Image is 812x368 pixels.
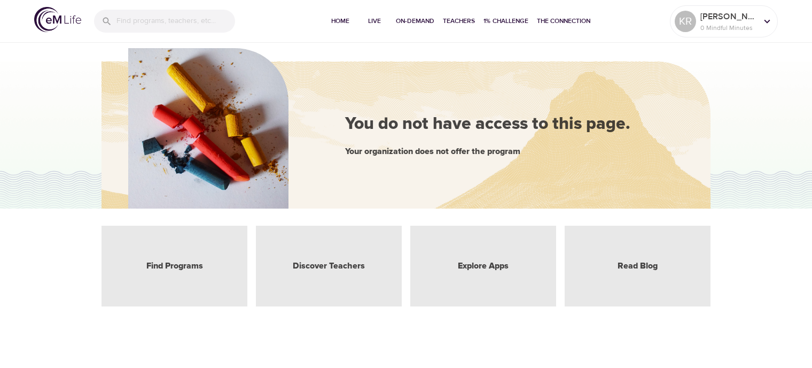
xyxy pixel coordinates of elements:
[327,16,353,27] span: Home
[700,23,757,33] p: 0 Mindful Minutes
[146,260,203,272] a: Find Programs
[675,11,696,32] div: KR
[362,16,387,27] span: Live
[116,10,235,33] input: Find programs, teachers, etc...
[483,16,528,27] span: 1% Challenge
[345,112,676,137] div: You do not have access to this page.
[618,260,658,272] a: Read Blog
[700,10,757,23] p: [PERSON_NAME]
[537,16,590,27] span: The Connection
[128,48,288,209] img: hero
[293,260,365,272] a: Discover Teachers
[396,16,434,27] span: On-Demand
[34,7,81,32] img: logo
[345,145,676,158] div: Your organization does not offer the program
[458,260,509,272] a: Explore Apps
[443,16,475,27] span: Teachers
